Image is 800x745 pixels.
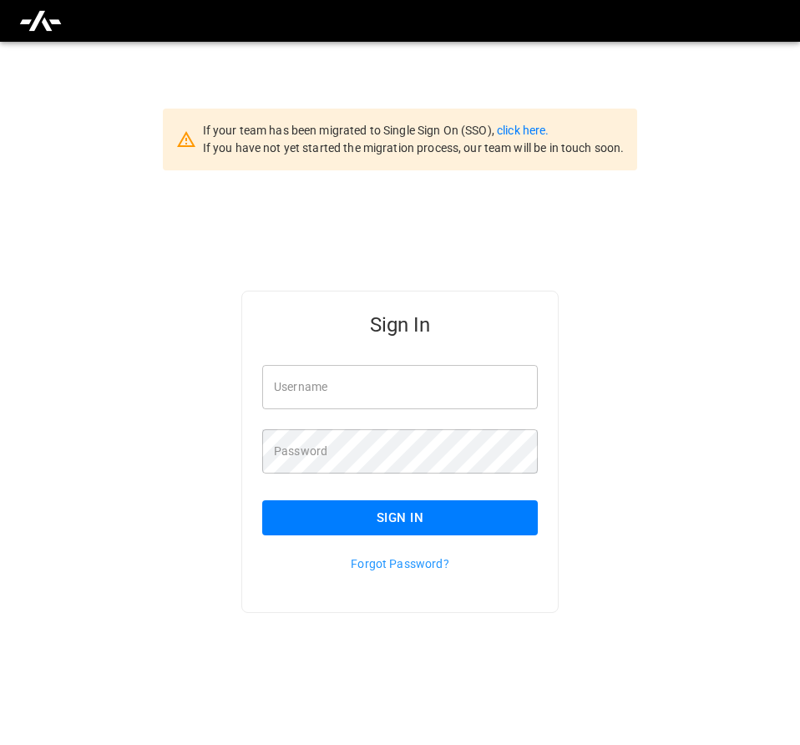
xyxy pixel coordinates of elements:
a: click here. [497,124,549,137]
button: Sign In [262,500,538,535]
h5: Sign In [262,312,538,338]
p: Forgot Password? [262,555,538,572]
img: ampcontrol.io logo [18,5,63,37]
span: If your team has been migrated to Single Sign On (SSO), [203,124,497,137]
span: If you have not yet started the migration process, our team will be in touch soon. [203,141,625,155]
